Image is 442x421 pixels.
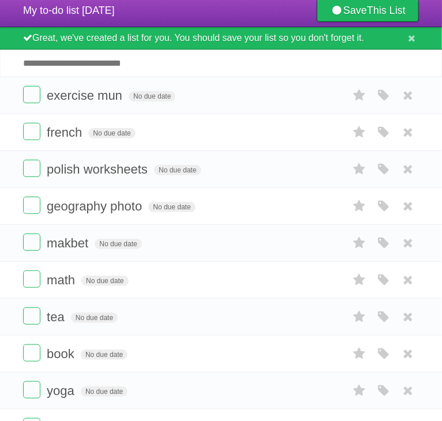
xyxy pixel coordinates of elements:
[81,386,128,397] span: No due date
[23,123,40,140] label: Done
[349,234,370,253] label: Star task
[47,273,78,287] span: math
[349,86,370,105] label: Star task
[349,123,370,142] label: Star task
[47,199,145,213] span: geography photo
[349,270,370,290] label: Star task
[349,344,370,363] label: Star task
[23,197,40,214] label: Done
[95,239,141,249] span: No due date
[47,162,151,176] span: polish worksheets
[47,384,77,398] span: yoga
[349,381,370,400] label: Star task
[23,5,115,16] span: My to-do list [DATE]
[23,160,40,177] label: Done
[148,202,195,212] span: No due date
[47,347,77,361] span: book
[349,160,370,179] label: Star task
[23,307,40,325] label: Done
[71,313,118,323] span: No due date
[23,86,40,103] label: Done
[349,197,370,216] label: Star task
[23,234,40,251] label: Done
[349,307,370,326] label: Star task
[23,270,40,288] label: Done
[47,236,91,250] span: makbet
[23,344,40,362] label: Done
[81,276,128,286] span: No due date
[88,128,135,138] span: No due date
[81,349,128,360] span: No due date
[129,91,175,102] span: No due date
[367,5,406,16] b: This List
[47,310,68,324] span: tea
[47,88,125,103] span: exercise mun
[154,165,201,175] span: No due date
[47,125,85,140] span: french
[23,381,40,399] label: Done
